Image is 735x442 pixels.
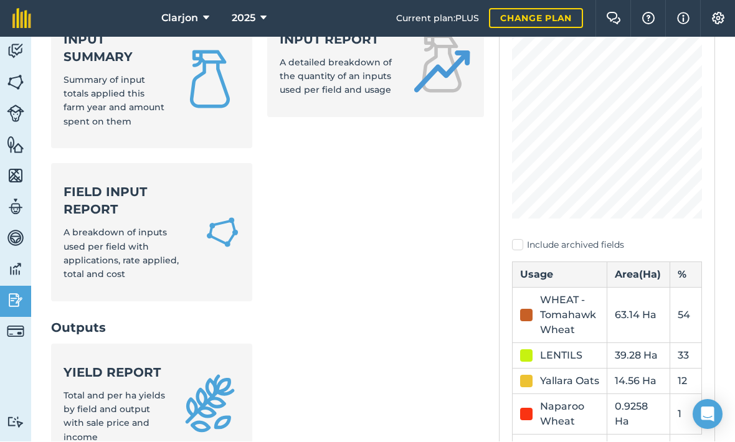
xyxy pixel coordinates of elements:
strong: Input summary [64,31,165,66]
img: svg+xml;base64,PHN2ZyB4bWxucz0iaHR0cDovL3d3dy53My5vcmcvMjAwMC9zdmciIHdpZHRoPSI1NiIgaGVpZ2h0PSI2MC... [7,73,24,92]
strong: Yield report [64,364,165,382]
span: A breakdown of inputs used per field with applications, rate applied, total and cost [64,227,179,280]
label: Include archived fields [512,239,702,252]
td: 0.9258 Ha [607,394,670,435]
a: Input reportA detailed breakdown of the quantity of an inputs used per field and usage [267,11,483,118]
td: 63.14 Ha [607,288,670,343]
th: % [670,262,702,288]
span: Summary of input totals applied this farm year and amount spent on them [64,75,164,128]
th: Usage [512,262,607,288]
div: Open Intercom Messenger [693,400,723,430]
img: Yield report [180,374,240,434]
img: svg+xml;base64,PD94bWwgdmVyc2lvbj0iMS4wIiBlbmNvZGluZz0idXRmLTgiPz4KPCEtLSBHZW5lcmF0b3I6IEFkb2JlIE... [7,42,24,61]
img: A question mark icon [641,12,656,25]
img: Input report [412,34,472,94]
img: svg+xml;base64,PD94bWwgdmVyc2lvbj0iMS4wIiBlbmNvZGluZz0idXRmLTgiPz4KPCEtLSBHZW5lcmF0b3I6IEFkb2JlIE... [7,105,24,123]
th: Area ( Ha ) [607,262,670,288]
img: svg+xml;base64,PD94bWwgdmVyc2lvbj0iMS4wIiBlbmNvZGluZz0idXRmLTgiPz4KPCEtLSBHZW5lcmF0b3I6IEFkb2JlIE... [7,323,24,341]
span: Clarjon [161,11,198,26]
img: svg+xml;base64,PHN2ZyB4bWxucz0iaHR0cDovL3d3dy53My5vcmcvMjAwMC9zdmciIHdpZHRoPSI1NiIgaGVpZ2h0PSI2MC... [7,167,24,186]
a: Change plan [489,9,583,29]
strong: Input report [280,31,396,49]
img: svg+xml;base64,PD94bWwgdmVyc2lvbj0iMS4wIiBlbmNvZGluZz0idXRmLTgiPz4KPCEtLSBHZW5lcmF0b3I6IEFkb2JlIE... [7,198,24,217]
span: A detailed breakdown of the quantity of an inputs used per field and usage [280,57,392,96]
span: 2025 [232,11,255,26]
img: Two speech bubbles overlapping with the left bubble in the forefront [606,12,621,25]
img: svg+xml;base64,PD94bWwgdmVyc2lvbj0iMS4wIiBlbmNvZGluZz0idXRmLTgiPz4KPCEtLSBHZW5lcmF0b3I6IEFkb2JlIE... [7,291,24,310]
span: Current plan : PLUS [396,12,479,26]
img: svg+xml;base64,PD94bWwgdmVyc2lvbj0iMS4wIiBlbmNvZGluZz0idXRmLTgiPz4KPCEtLSBHZW5lcmF0b3I6IEFkb2JlIE... [7,229,24,248]
img: svg+xml;base64,PD94bWwgdmVyc2lvbj0iMS4wIiBlbmNvZGluZz0idXRmLTgiPz4KPCEtLSBHZW5lcmF0b3I6IEFkb2JlIE... [7,416,24,428]
td: 14.56 Ha [607,369,670,394]
img: svg+xml;base64,PHN2ZyB4bWxucz0iaHR0cDovL3d3dy53My5vcmcvMjAwMC9zdmciIHdpZHRoPSI1NiIgaGVpZ2h0PSI2MC... [7,136,24,154]
td: 33 [670,343,702,369]
div: Naparoo Wheat [540,400,599,430]
img: svg+xml;base64,PD94bWwgdmVyc2lvbj0iMS4wIiBlbmNvZGluZz0idXRmLTgiPz4KPCEtLSBHZW5lcmF0b3I6IEFkb2JlIE... [7,260,24,279]
div: LENTILS [540,349,582,364]
img: fieldmargin Logo [12,9,31,29]
div: WHEAT - Tomahawk Wheat [540,293,599,338]
td: 1 [670,394,702,435]
strong: Field Input Report [64,184,190,219]
td: 54 [670,288,702,343]
td: 39.28 Ha [607,343,670,369]
h2: Outputs [51,319,484,337]
img: Input summary [180,50,240,110]
img: A cog icon [711,12,726,25]
div: Yallara Oats [540,374,599,389]
a: Input summarySummary of input totals applied this farm year and amount spent on them [51,11,252,149]
a: Field Input ReportA breakdown of inputs used per field with applications, rate applied, total and... [51,164,252,302]
img: Field Input Report [205,214,240,252]
td: 12 [670,369,702,394]
img: svg+xml;base64,PHN2ZyB4bWxucz0iaHR0cDovL3d3dy53My5vcmcvMjAwMC9zdmciIHdpZHRoPSIxNyIgaGVpZ2h0PSIxNy... [677,11,690,26]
